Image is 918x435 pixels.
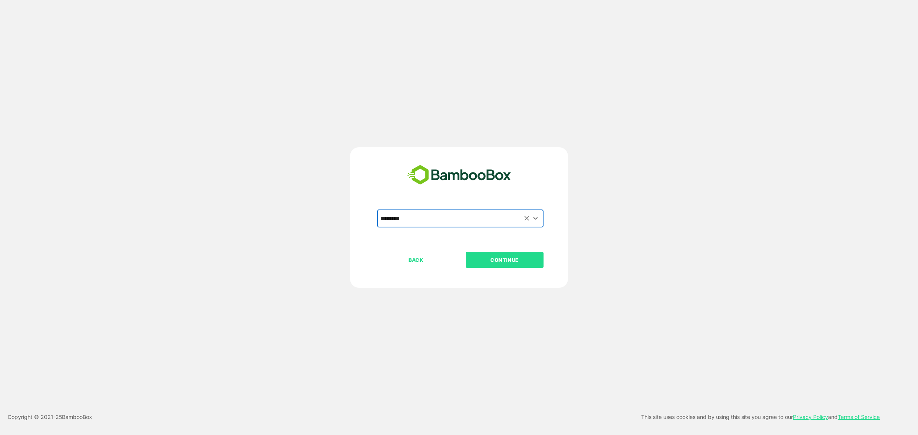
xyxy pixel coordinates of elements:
[641,412,880,422] p: This site uses cookies and by using this site you agree to our and
[403,162,515,188] img: bamboobox
[531,213,541,224] button: Open
[378,256,454,264] p: BACK
[466,256,543,264] p: CONTINUE
[377,252,455,268] button: BACK
[8,412,92,422] p: Copyright © 2021- 25 BambooBox
[522,214,531,223] button: Clear
[466,252,544,268] button: CONTINUE
[793,414,828,420] a: Privacy Policy
[838,414,880,420] a: Terms of Service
